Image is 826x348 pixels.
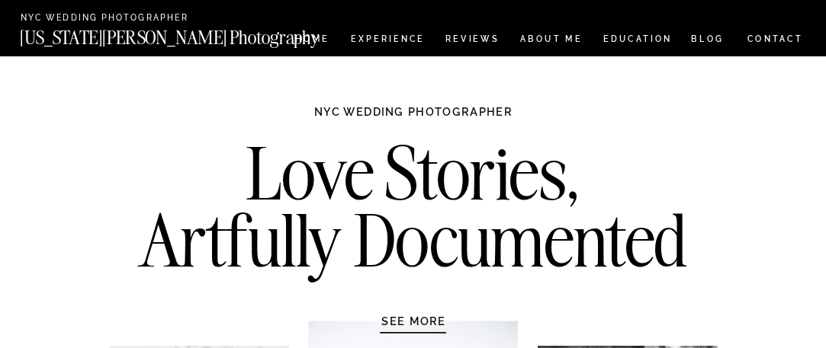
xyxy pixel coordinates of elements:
h1: NYC WEDDING PHOTOGRAPHER [284,104,542,132]
a: ABOUT ME [519,35,582,46]
a: NYC Wedding Photographer [21,14,228,24]
a: SEE MORE [349,314,479,327]
a: [US_STATE][PERSON_NAME] Photography [20,28,365,40]
a: REVIEWS [445,35,497,46]
a: BLOG [691,35,724,46]
a: Experience [351,35,423,46]
h2: Love Stories, Artfully Documented [124,139,702,284]
a: HOME [293,35,332,46]
a: EDUCATION [602,35,674,46]
a: CONTACT [746,32,803,47]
